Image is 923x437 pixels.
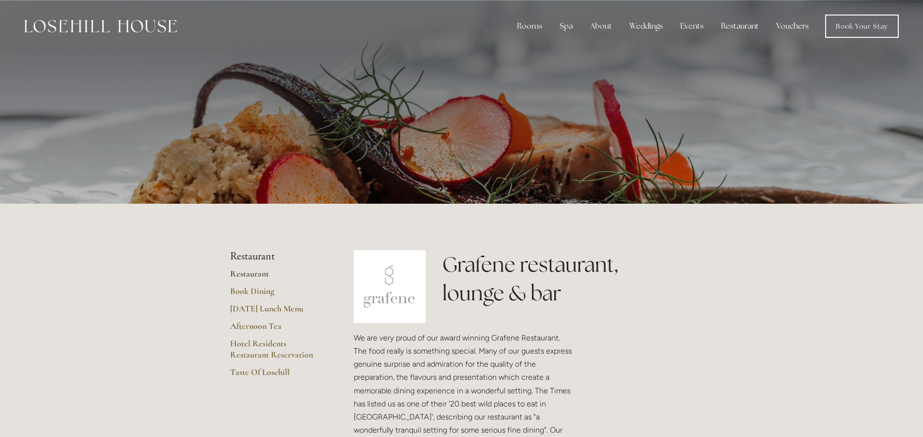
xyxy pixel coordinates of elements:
[442,250,693,308] h1: Grafene restaurant, lounge & bar
[582,16,620,36] div: About
[230,367,323,384] a: Taste Of Losehill
[509,16,550,36] div: Rooms
[354,250,426,323] img: grafene.jpg
[230,286,323,303] a: Book Dining
[230,321,323,338] a: Afternoon Tea
[713,16,767,36] div: Restaurant
[230,268,323,286] a: Restaurant
[230,250,323,263] li: Restaurant
[230,303,323,321] a: [DATE] Lunch Menu
[825,15,899,38] a: Book Your Stay
[24,20,177,32] img: Losehill House
[552,16,580,36] div: Spa
[673,16,711,36] div: Events
[622,16,671,36] div: Weddings
[230,338,323,367] a: Hotel Residents Restaurant Reservation
[768,16,816,36] a: Vouchers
